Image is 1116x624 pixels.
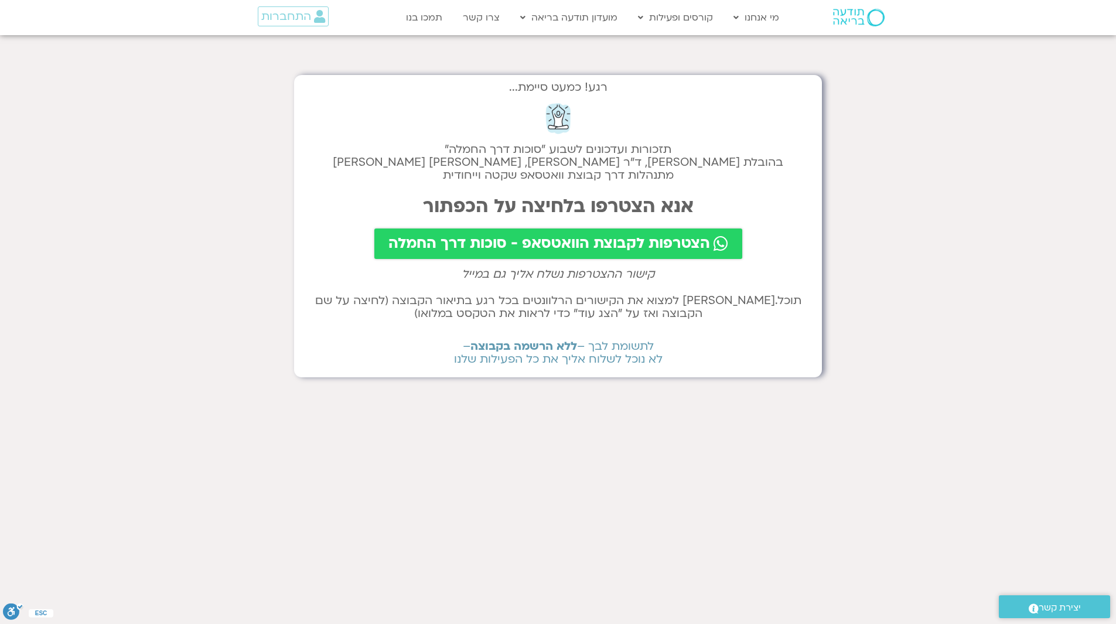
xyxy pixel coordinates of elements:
[1039,600,1081,616] span: יצירת קשר
[457,6,506,29] a: צרו קשר
[306,340,810,366] h2: לתשומת לבך – – לא נוכל לשלוח אליך את כל הפעילות שלנו
[632,6,719,29] a: קורסים ופעילות
[306,268,810,281] h2: קישור ההצטרפות נשלח אליך גם במייל
[261,10,311,23] span: התחברות
[400,6,448,29] a: תמכו בנו
[833,9,885,26] img: תודעה בריאה
[306,294,810,320] h2: תוכל.[PERSON_NAME] למצוא את הקישורים הרלוונטים בכל רגע בתיאור הקבוצה (לחיצה על שם הקבוצה ואז על ״...
[306,87,810,88] h2: רגע! כמעט סיימת...
[728,6,785,29] a: מי אנחנו
[514,6,623,29] a: מועדון תודעה בריאה
[470,339,577,354] b: ללא הרשמה בקבוצה
[258,6,329,26] a: התחברות
[388,236,710,252] span: הצטרפות לקבוצת הוואטסאפ - סוכות דרך החמלה
[306,196,810,217] h2: אנא הצטרפו בלחיצה על הכפתור
[306,143,810,182] h2: תזכורות ועדכונים לשבוע "סוכות דרך החמלה" בהובלת [PERSON_NAME], ד״ר [PERSON_NAME], [PERSON_NAME] [...
[374,229,742,259] a: הצטרפות לקבוצת הוואטסאפ - סוכות דרך החמלה
[999,595,1110,618] a: יצירת קשר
